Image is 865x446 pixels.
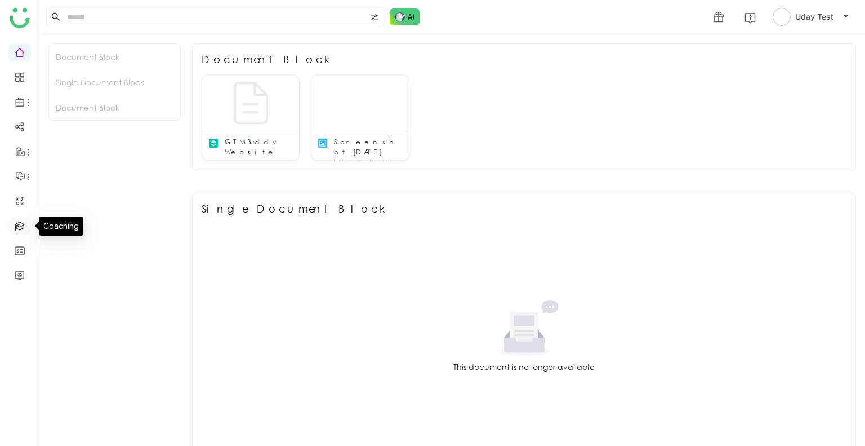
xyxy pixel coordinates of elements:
[202,53,335,65] div: Document Block
[773,8,791,26] img: avatar
[49,44,180,69] div: Document Block
[10,8,30,28] img: logo
[311,75,408,131] img: 6858f8b3594932469e840d5a
[208,138,219,149] img: article.svg
[49,69,180,95] div: Single Document Block
[317,138,328,149] img: png.svg
[795,11,833,23] span: Uday Test
[370,13,379,22] img: search-type.svg
[225,137,293,157] div: GTM Buddy Website
[334,137,403,165] div: Screenshot [DATE] 10.42.27 AM
[390,8,420,25] img: ask-buddy-normal.svg
[39,217,83,236] div: Coaching
[49,95,180,120] div: Document Block
[744,12,756,24] img: help.svg
[202,202,390,215] div: Single Document Block
[453,361,595,373] div: This document is no longer available
[770,8,851,26] button: Uday Test
[223,75,279,131] img: default-img.svg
